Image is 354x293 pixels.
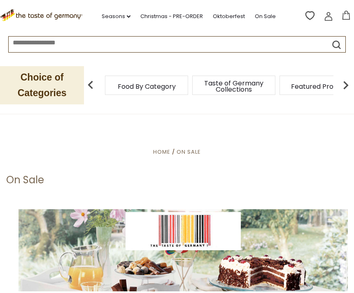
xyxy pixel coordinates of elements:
[153,148,170,156] a: Home
[6,174,44,186] h1: On Sale
[82,77,99,93] img: previous arrow
[102,12,130,21] a: Seasons
[118,83,176,90] a: Food By Category
[19,209,348,291] img: the-taste-of-germany-barcode-3.jpg
[177,148,201,156] a: On Sale
[213,12,245,21] a: Oktoberfest
[140,12,203,21] a: Christmas - PRE-ORDER
[338,77,354,93] img: next arrow
[255,12,276,21] a: On Sale
[201,80,267,92] a: Taste of Germany Collections
[291,83,352,90] a: Featured Products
